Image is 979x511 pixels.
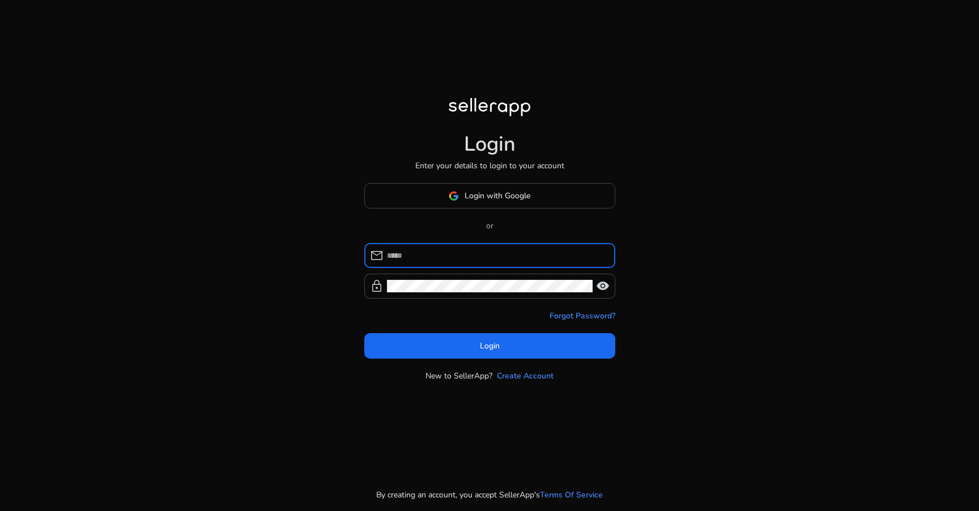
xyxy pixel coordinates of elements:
[415,160,564,172] p: Enter your details to login to your account
[550,310,615,322] a: Forgot Password?
[464,132,516,156] h1: Login
[497,370,554,382] a: Create Account
[480,340,500,352] span: Login
[425,370,492,382] p: New to SellerApp?
[540,489,603,501] a: Terms Of Service
[370,279,384,293] span: lock
[596,279,610,293] span: visibility
[465,190,530,202] span: Login with Google
[364,333,615,359] button: Login
[449,191,459,201] img: google-logo.svg
[364,183,615,208] button: Login with Google
[364,220,615,232] p: or
[370,249,384,262] span: mail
